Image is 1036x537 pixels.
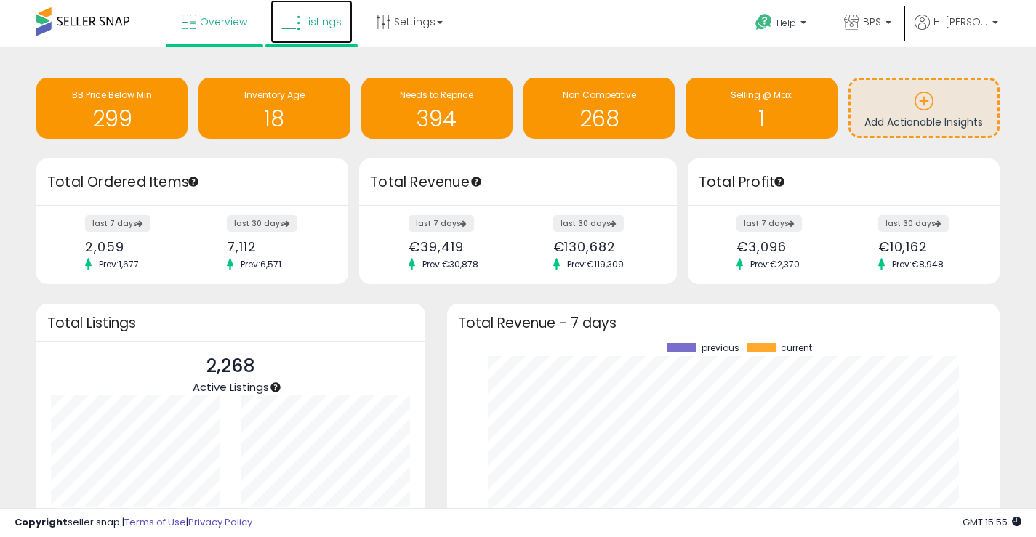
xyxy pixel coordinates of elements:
[15,515,68,529] strong: Copyright
[736,239,832,254] div: €3,096
[878,239,974,254] div: €10,162
[198,78,350,139] a: Inventory Age 18
[124,515,186,529] a: Terms of Use
[563,89,636,101] span: Non Competitive
[227,239,323,254] div: 7,112
[200,15,247,29] span: Overview
[193,352,269,380] p: 2,268
[415,258,486,270] span: Prev: €30,878
[244,89,305,101] span: Inventory Age
[361,78,513,139] a: Needs to Reprice 394
[227,215,297,232] label: last 30 days
[743,258,807,270] span: Prev: €2,370
[776,17,796,29] span: Help
[963,515,1021,529] span: 2025-08-16 15:55 GMT
[304,15,342,29] span: Listings
[103,506,121,523] b: 721
[409,215,474,232] label: last 7 days
[851,80,997,136] a: Add Actionable Insights
[206,107,342,131] h1: 18
[400,89,473,101] span: Needs to Reprice
[773,175,786,188] div: Tooltip anchor
[47,318,414,328] h3: Total Listings
[15,516,252,530] div: seller snap | |
[702,343,739,353] span: previous
[44,107,180,131] h1: 299
[553,215,624,232] label: last 30 days
[369,107,505,131] h1: 394
[755,13,773,31] i: Get Help
[781,343,812,353] span: current
[36,78,188,139] a: BB Price Below Min 299
[409,239,507,254] div: €39,419
[863,15,881,29] span: BPS
[233,258,289,270] span: Prev: 6,571
[85,215,150,232] label: last 7 days
[470,175,483,188] div: Tooltip anchor
[92,258,146,270] span: Prev: 1,677
[699,172,989,193] h3: Total Profit
[693,107,830,131] h1: 1
[523,78,675,139] a: Non Competitive 268
[187,175,200,188] div: Tooltip anchor
[878,215,949,232] label: last 30 days
[864,115,983,129] span: Add Actionable Insights
[293,506,320,523] b: 1452
[731,89,792,101] span: Selling @ Max
[370,172,666,193] h3: Total Revenue
[560,258,631,270] span: Prev: €119,309
[269,381,282,394] div: Tooltip anchor
[915,15,998,47] a: Hi [PERSON_NAME]
[933,15,988,29] span: Hi [PERSON_NAME]
[744,2,821,47] a: Help
[736,215,802,232] label: last 7 days
[47,172,337,193] h3: Total Ordered Items
[458,318,989,328] h3: Total Revenue - 7 days
[885,258,951,270] span: Prev: €8,948
[531,107,667,131] h1: 268
[686,78,837,139] a: Selling @ Max 1
[553,239,651,254] div: €130,682
[85,239,181,254] div: 2,059
[72,89,152,101] span: BB Price Below Min
[193,379,269,395] span: Active Listings
[188,515,252,529] a: Privacy Policy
